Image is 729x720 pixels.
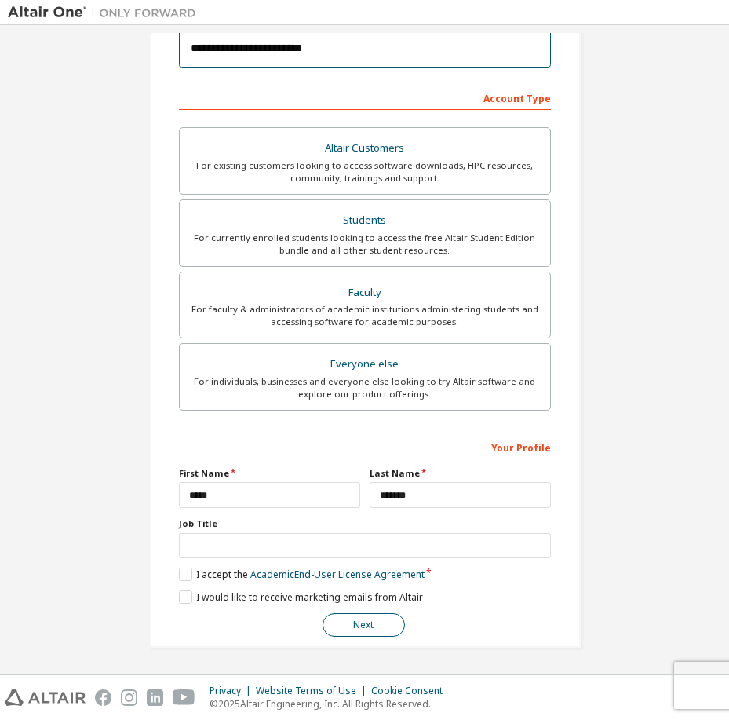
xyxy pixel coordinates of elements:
[189,232,541,257] div: For currently enrolled students looking to access the free Altair Student Edition bundle and all ...
[173,689,195,706] img: youtube.svg
[5,689,86,706] img: altair_logo.svg
[179,590,423,604] label: I would like to receive marketing emails from Altair
[250,568,425,581] a: Academic End-User License Agreement
[210,685,256,697] div: Privacy
[179,517,551,530] label: Job Title
[179,568,425,581] label: I accept the
[121,689,137,706] img: instagram.svg
[189,353,541,375] div: Everyone else
[371,685,452,697] div: Cookie Consent
[189,282,541,304] div: Faculty
[179,434,551,459] div: Your Profile
[189,159,541,185] div: For existing customers looking to access software downloads, HPC resources, community, trainings ...
[189,210,541,232] div: Students
[189,303,541,328] div: For faculty & administrators of academic institutions administering students and accessing softwa...
[147,689,163,706] img: linkedin.svg
[210,697,452,711] p: © 2025 Altair Engineering, Inc. All Rights Reserved.
[8,5,204,20] img: Altair One
[370,467,551,480] label: Last Name
[95,689,111,706] img: facebook.svg
[189,137,541,159] div: Altair Customers
[323,613,405,637] button: Next
[189,375,541,400] div: For individuals, businesses and everyone else looking to try Altair software and explore our prod...
[179,85,551,110] div: Account Type
[179,467,360,480] label: First Name
[256,685,371,697] div: Website Terms of Use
